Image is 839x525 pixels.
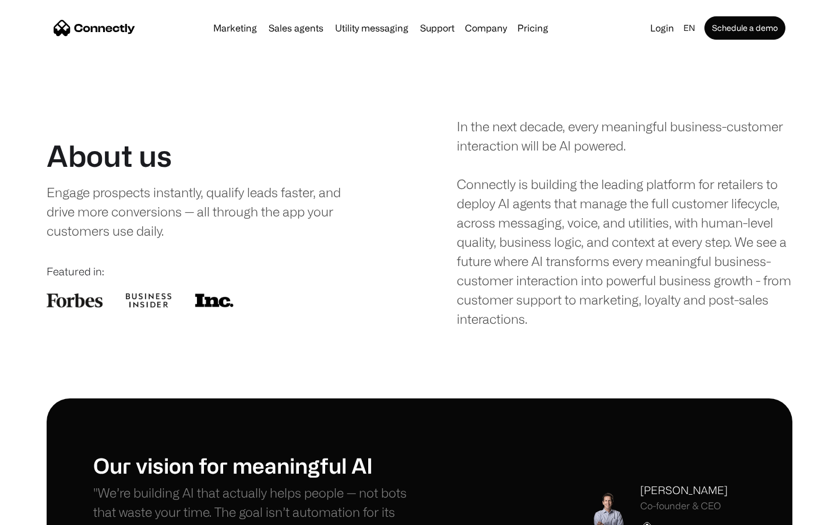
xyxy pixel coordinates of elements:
div: Company [465,20,507,36]
div: en [683,20,695,36]
ul: Language list [23,505,70,521]
h1: Our vision for meaningful AI [93,453,419,478]
h1: About us [47,138,172,173]
div: Engage prospects instantly, qualify leads faster, and drive more conversions — all through the ap... [47,183,365,240]
a: Marketing [209,23,262,33]
div: [PERSON_NAME] [640,482,728,498]
div: Co-founder & CEO [640,501,728,512]
div: Featured in: [47,264,382,279]
a: Login [646,20,679,36]
a: Schedule a demo [704,16,785,40]
div: In the next decade, every meaningful business-customer interaction will be AI powered. Connectly ... [457,117,792,328]
a: Utility messaging [330,23,413,33]
a: Pricing [513,23,553,33]
a: Support [415,23,459,33]
a: Sales agents [264,23,328,33]
aside: Language selected: English [12,503,70,521]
